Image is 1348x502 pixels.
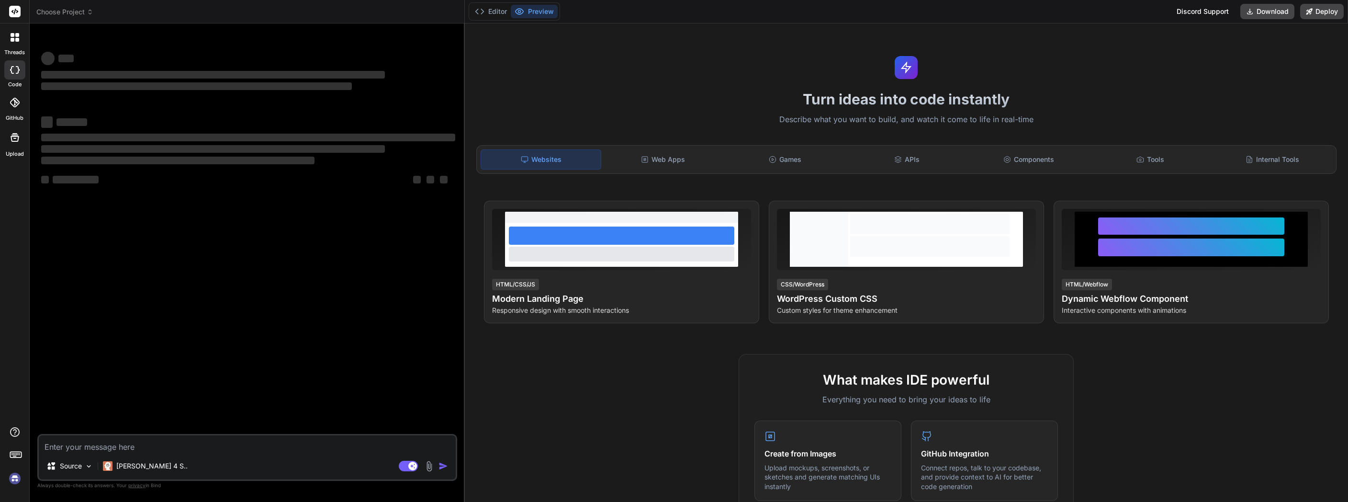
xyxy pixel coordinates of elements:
span: ‌ [53,176,99,183]
p: Source [60,461,82,471]
div: Discord Support [1171,4,1235,19]
h4: GitHub Integration [921,448,1048,459]
h4: Dynamic Webflow Component [1062,292,1321,306]
span: ‌ [58,55,74,62]
label: Upload [6,150,24,158]
div: Tools [1090,149,1210,170]
div: Web Apps [603,149,723,170]
span: ‌ [56,118,87,126]
h4: Create from Images [764,448,891,459]
h4: WordPress Custom CSS [777,292,1036,306]
span: ‌ [440,176,448,183]
span: ‌ [413,176,421,183]
label: GitHub [6,114,23,122]
div: Websites [481,149,601,170]
h2: What makes IDE powerful [754,370,1058,390]
span: ‌ [41,145,385,153]
p: Responsive design with smooth interactions [492,306,751,315]
img: Claude 4 Sonnet [103,461,112,471]
button: Editor [471,5,511,18]
h4: Modern Landing Page [492,292,751,306]
button: Deploy [1300,4,1344,19]
p: Interactive components with animations [1062,306,1321,315]
span: ‌ [41,71,385,79]
div: HTML/CSS/JS [492,279,539,290]
span: ‌ [427,176,434,183]
h1: Turn ideas into code instantly [471,91,1342,108]
p: Always double-check its answers. Your in Bind [37,481,457,490]
div: Games [725,149,845,170]
img: Pick Models [85,462,93,470]
div: Components [969,149,1089,170]
span: ‌ [41,116,53,128]
img: attachment [424,461,435,472]
span: ‌ [41,157,315,164]
p: Connect repos, talk to your codebase, and provide context to AI for better code generation [921,463,1048,491]
span: ‌ [41,176,49,183]
img: signin [7,470,23,487]
p: Everything you need to bring your ideas to life [754,394,1058,405]
div: Internal Tools [1213,149,1332,170]
button: Preview [511,5,558,18]
span: ‌ [41,134,455,141]
span: privacy [128,482,146,488]
p: [PERSON_NAME] 4 S.. [116,461,188,471]
span: ‌ [41,82,352,90]
label: code [8,80,22,89]
span: Choose Project [36,7,93,17]
img: icon [438,461,448,471]
button: Download [1240,4,1294,19]
div: APIs [847,149,966,170]
p: Describe what you want to build, and watch it come to life in real-time [471,114,1342,126]
p: Custom styles for theme enhancement [777,306,1036,315]
label: threads [4,48,25,57]
div: HTML/Webflow [1062,279,1112,290]
span: ‌ [41,52,55,65]
p: Upload mockups, screenshots, or sketches and generate matching UIs instantly [764,463,891,491]
div: CSS/WordPress [777,279,828,290]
